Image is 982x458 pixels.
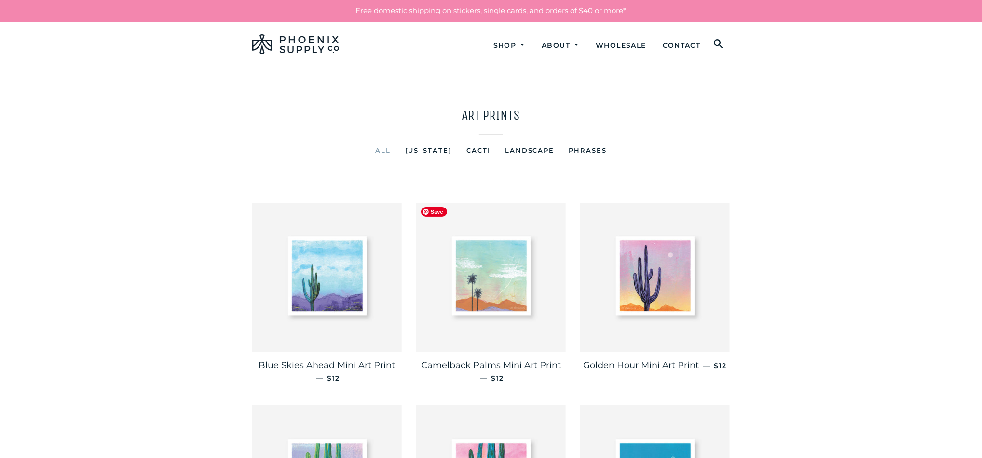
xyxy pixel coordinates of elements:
[252,203,402,352] img: Blue Skies Ahead Mini Art Print
[491,374,504,383] span: $12
[421,207,447,217] span: Save
[480,374,487,383] span: —
[459,144,498,156] a: Cacti
[316,374,323,383] span: —
[562,144,614,156] a: Phrases
[252,352,402,391] a: Blue Skies Ahead Mini Art Print — $12
[486,33,533,58] a: Shop
[703,361,710,370] span: —
[714,361,726,370] span: $12
[421,360,561,371] span: Camelback Palms Mini Art Print
[398,144,460,156] a: [US_STATE]
[259,360,395,371] span: Blue Skies Ahead Mini Art Print
[416,352,566,391] a: Camelback Palms Mini Art Print — $12
[534,33,586,58] a: About
[580,203,730,352] img: Golden Hour Mini Art Print
[327,374,340,383] span: $12
[655,33,708,58] a: Contact
[580,352,730,379] a: Golden Hour Mini Art Print — $12
[252,34,339,54] img: Phoenix Supply Co.
[252,106,730,125] h1: Art Prints
[416,203,566,352] img: Camelback Palms Mini Art Print
[588,33,654,58] a: Wholesale
[583,360,699,371] span: Golden Hour Mini Art Print
[368,144,398,156] a: All
[498,144,562,156] a: Landscape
